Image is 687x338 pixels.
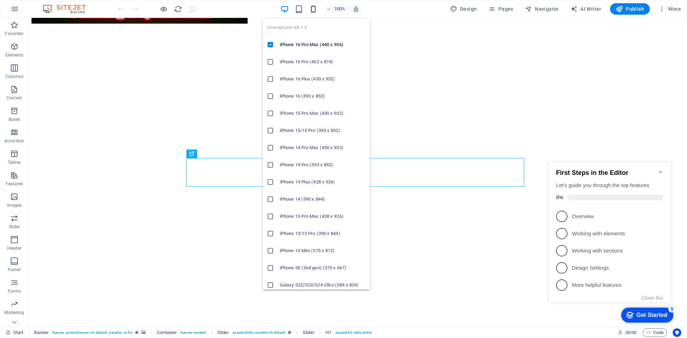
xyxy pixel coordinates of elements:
[141,330,146,334] i: This element contains a background
[9,117,20,122] p: Boxes
[280,126,366,135] h6: iPhone 15/15 Pro (393 x 852)
[323,5,349,13] button: 100%
[610,3,650,15] button: Publish
[26,130,112,137] p: More helpful features
[567,3,604,15] button: AI Writer
[3,56,125,73] li: Overview
[280,58,366,66] h6: iPhone 16 Pro (402 x 874)
[280,75,366,83] h6: iPhone 16 Plus (430 x 932)
[7,245,21,251] p: Header
[112,18,117,23] div: Minimize checklist
[280,40,366,49] h6: iPhone 16 Pro Max (440 x 956)
[280,92,366,101] h6: iPhone 16 (393 x 852)
[280,229,366,238] h6: iPhone 13/13 Pro (390 x 844)
[10,43,21,49] span: 0%
[5,74,23,79] p: Columns
[630,330,632,335] span: :
[326,328,331,337] span: Click to select. Double-click to edit
[9,224,20,230] p: Slider
[280,195,366,204] h6: iPhone 14 (390 x 844)
[353,6,359,12] i: On resize automatically adjust zoom level to fit chosen device.
[450,5,477,13] span: Design
[3,73,125,90] li: Working with elements
[3,90,125,108] li: Working with sections
[280,246,366,255] h6: iPhone 13 Mini (375 x 812)
[174,5,182,13] i: Reload page
[618,328,637,337] h6: Session time
[335,328,372,337] span: . special-h2-style-slider
[658,5,681,13] span: More
[34,328,372,337] nav: breadcrumb
[26,95,112,103] p: Working with sections
[217,328,229,337] span: Click to select. Double-click to edit
[280,264,366,272] h6: iPhone SE (2nd gen) (375 x 667)
[3,125,125,142] li: More helpful features
[232,328,285,337] span: . preset-slider-content-v3-default
[616,5,644,13] span: Publish
[75,156,127,171] div: Get Started 5 items remaining, 0% complete
[280,281,366,289] h6: Galaxy S22/S23/S24 Ultra (384 x 824)
[10,18,117,25] h2: First Steps in the Editor
[3,108,125,125] li: Design Settings
[157,328,177,337] span: Click to select. Double-click to edit
[280,109,366,118] h6: iPhone 15 Pro Max (430 x 932)
[5,52,24,58] p: Elements
[485,3,516,15] button: Pages
[4,310,24,315] p: Marketing
[280,178,366,186] h6: iPhone 14 Plus (428 x 926)
[522,3,562,15] button: Navigator
[174,5,182,13] button: reload
[41,5,95,13] img: Editor Logo
[646,328,664,337] span: Code
[280,143,366,152] h6: iPhone 14 Pro Max (430 x 932)
[26,78,112,86] p: Working with elements
[96,143,117,149] button: Close this
[8,160,21,165] p: Tables
[52,328,132,337] span: . banner .preset-banner-v3-default .parallax .ie-fix
[673,328,681,337] button: Usercentrics
[6,328,24,337] a: Click to cancel selection. Double-click to open Pages
[4,138,24,144] p: Accordion
[91,160,121,167] div: Get Started
[26,113,112,120] p: Design Settings
[159,5,168,13] button: Click here to leave preview mode and continue editing
[10,30,117,38] div: Let's guide you through the top features
[447,3,480,15] div: Design (Ctrl+Alt+Y)
[8,288,21,294] p: Forms
[570,5,601,13] span: AI Writer
[625,328,637,337] span: 00 00
[334,5,346,13] h6: 100%
[135,330,138,334] i: This element is a customizable preset
[643,328,667,337] button: Code
[280,161,366,169] h6: iPhone 14 Pro (393 x 852)
[280,212,366,221] h6: iPhone 13 Pro Max (428 x 926)
[288,330,291,334] i: This element is a customizable preset
[6,95,22,101] p: Content
[6,181,23,187] p: Features
[8,267,21,273] p: Footer
[180,328,206,337] span: . banner-content
[488,5,513,13] span: Pages
[7,202,22,208] p: Images
[26,61,112,69] p: Overview
[525,5,559,13] span: Navigator
[656,3,684,15] button: More
[303,328,315,337] span: Click to select. Double-click to edit
[5,31,23,36] p: Favorites
[34,328,49,337] span: Click to select. Double-click to edit
[447,3,480,15] button: Design
[122,154,130,161] div: 5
